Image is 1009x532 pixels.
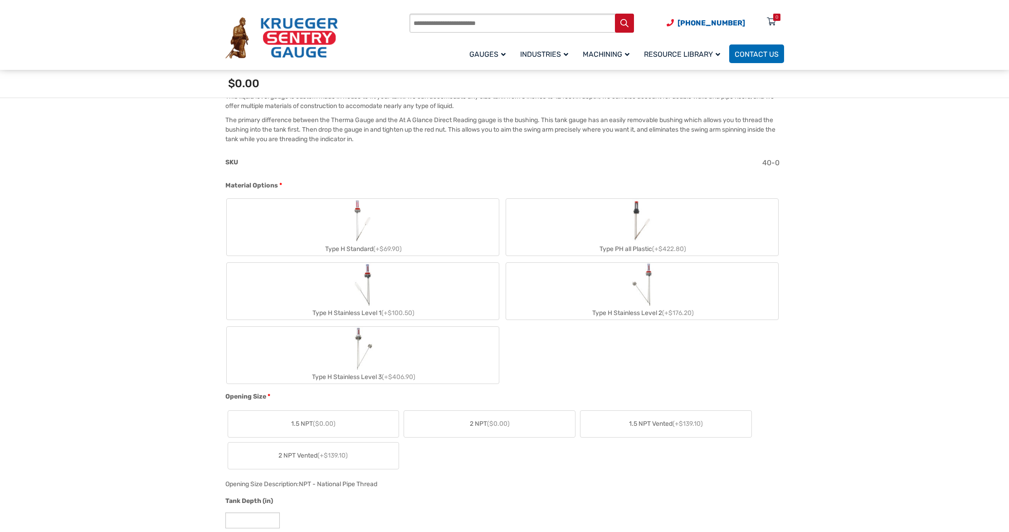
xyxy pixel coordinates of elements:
span: Gauges [469,50,506,59]
a: Machining [577,43,639,64]
label: Type H Stainless Level 1 [227,263,499,320]
abbr: required [268,392,270,401]
span: (+$139.10) [317,452,348,459]
label: Type H Stainless Level 3 [227,327,499,384]
span: 1.5 NPT [291,419,336,429]
span: Machining [583,50,629,59]
span: (+$422.80) [652,245,686,253]
label: Type H Stainless Level 2 [506,263,778,320]
span: [PHONE_NUMBER] [678,19,745,27]
span: (+$176.20) [662,309,694,317]
span: ($0.00) [487,420,510,428]
span: 1.5 NPT Vented [629,419,703,429]
span: (+$69.90) [373,245,402,253]
a: Phone Number (920) 434-8860 [667,17,745,29]
span: ($0.00) [313,420,336,428]
span: (+$139.10) [673,420,703,428]
span: Resource Library [644,50,720,59]
span: 2 NPT Vented [278,451,348,460]
p: This liquid level gauge is custom made in house to fit your tank. We can accomodate any size tank... [225,92,784,111]
label: Type PH all Plastic [506,199,778,256]
span: (+$100.50) [381,309,414,317]
a: Gauges [464,43,515,64]
span: $0.00 [228,77,259,90]
a: Contact Us [729,44,784,63]
a: Industries [515,43,577,64]
div: 0 [775,14,778,21]
span: 40-0 [762,158,780,167]
span: SKU [225,158,238,166]
span: Opening Size Description: [225,480,299,488]
div: Type H Stainless Level 3 [227,370,499,384]
label: Type H Standard [227,199,499,256]
span: Material Options [225,182,278,189]
div: Type PH all Plastic [506,242,778,256]
div: Type H Standard [227,242,499,256]
span: Opening Size [225,393,266,400]
span: (+$406.90) [382,373,415,381]
p: The primary difference between the Therma Gauge and the At A Glance Direct Reading gauge is the b... [225,115,784,144]
a: Resource Library [639,43,729,64]
span: Industries [520,50,568,59]
div: NPT - National Pipe Thread [299,480,377,488]
span: Contact Us [735,50,779,59]
span: 2 NPT [470,419,510,429]
abbr: required [279,181,282,190]
div: Type H Stainless Level 2 [506,306,778,320]
div: Type H Stainless Level 1 [227,306,499,320]
span: Tank Depth (in) [225,497,273,505]
img: Krueger Sentry Gauge [225,17,338,59]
